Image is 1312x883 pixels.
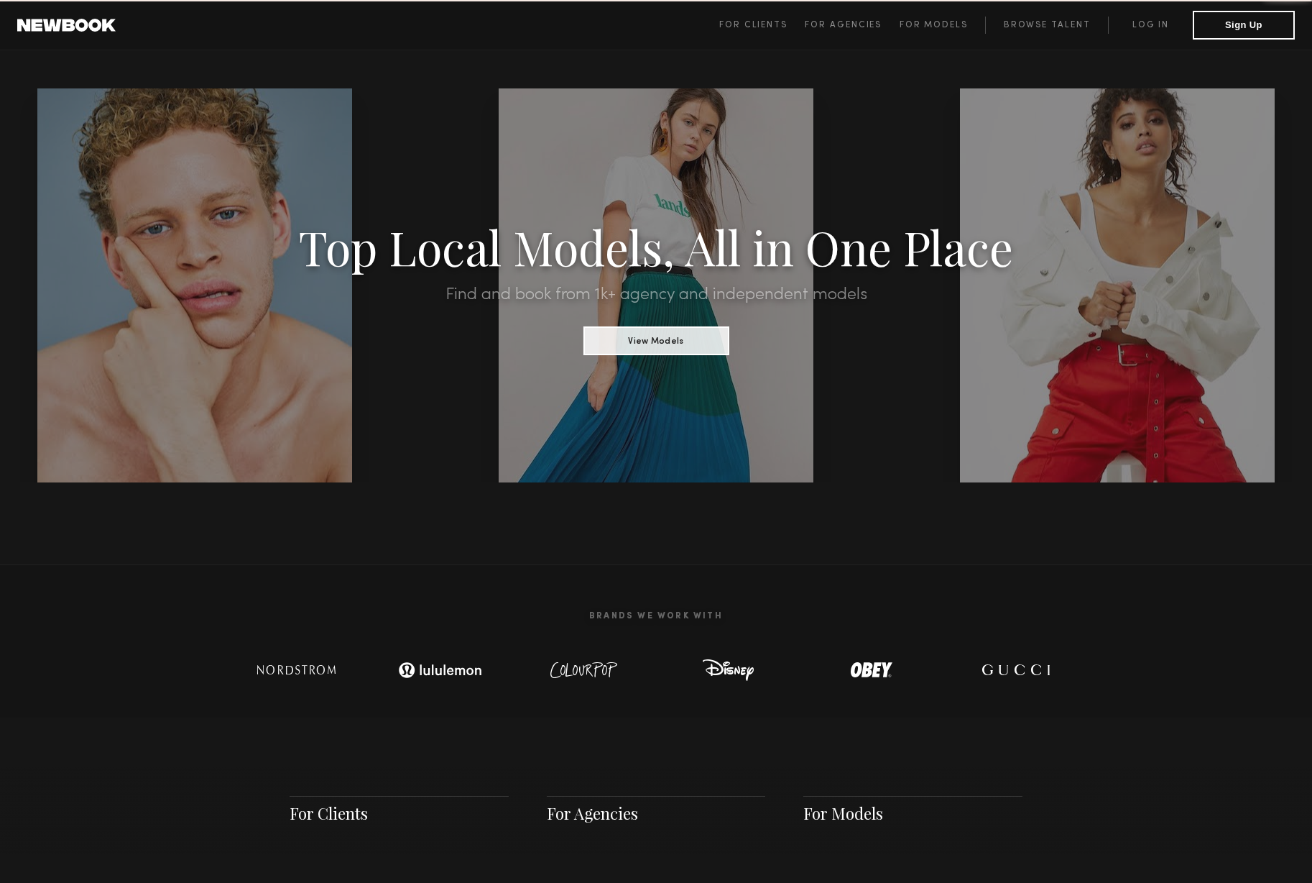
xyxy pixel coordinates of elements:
[825,656,918,685] img: logo-obey.svg
[1108,17,1193,34] a: Log in
[537,656,631,685] img: logo-colour-pop.svg
[390,656,491,685] img: logo-lulu.svg
[719,21,787,29] span: For Clients
[583,326,729,355] button: View Models
[719,17,805,34] a: For Clients
[803,802,883,824] a: For Models
[900,17,986,34] a: For Models
[969,656,1062,685] img: logo-gucci.svg
[98,224,1214,269] h1: Top Local Models, All in One Place
[290,802,368,824] a: For Clients
[98,286,1214,303] h2: Find and book from 1k+ agency and independent models
[805,17,899,34] a: For Agencies
[225,594,1087,639] h2: Brands We Work With
[547,802,638,824] a: For Agencies
[681,656,775,685] img: logo-disney.svg
[805,21,882,29] span: For Agencies
[246,656,347,685] img: logo-nordstrom.svg
[985,17,1108,34] a: Browse Talent
[1193,11,1295,40] button: Sign Up
[583,331,729,347] a: View Models
[900,21,968,29] span: For Models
